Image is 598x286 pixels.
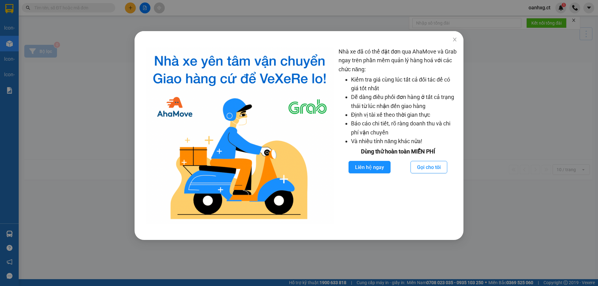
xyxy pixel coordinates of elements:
li: Và nhiều tính năng khác nữa! [351,137,457,146]
li: Báo cáo chi tiết, rõ ràng doanh thu và chi phí vận chuyển [351,119,457,137]
span: Gọi cho tôi [417,163,441,171]
li: Dễ dàng điều phối đơn hàng ở tất cả trạng thái từ lúc nhận đến giao hàng [351,93,457,110]
button: Liên hệ ngay [349,161,391,173]
div: Dùng thử hoàn toàn MIỄN PHÍ [339,147,457,156]
button: Close [446,31,463,49]
div: Nhà xe đã có thể đặt đơn qua AhaMove và Grab ngay trên phần mềm quản lý hàng hoá với các chức năng: [339,47,457,224]
span: Liên hệ ngay [355,163,384,171]
li: Định vị tài xế theo thời gian thực [351,110,457,119]
li: Kiểm tra giá cùng lúc tất cả đối tác để có giá tốt nhất [351,75,457,93]
img: logo [146,47,334,224]
span: close [452,37,457,42]
button: Gọi cho tôi [411,161,447,173]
